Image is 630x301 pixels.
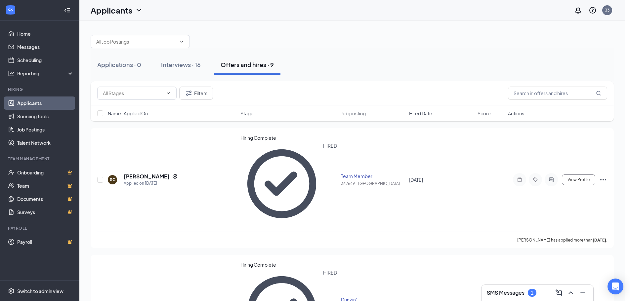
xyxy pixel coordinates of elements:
[221,60,274,69] div: Offers and hires · 9
[108,110,148,117] span: Name · Applied On
[8,288,15,294] svg: Settings
[135,6,143,14] svg: ChevronDown
[17,27,74,40] a: Home
[17,192,74,206] a: DocumentsCrown
[64,7,70,14] svg: Collapse
[589,6,597,14] svg: QuestionInfo
[17,166,74,179] a: OnboardingCrown
[508,110,524,117] span: Actions
[608,279,623,294] div: Open Intercom Messenger
[97,60,141,69] div: Applications · 0
[323,142,337,225] div: HIRED
[579,289,587,297] svg: Minimize
[599,176,607,184] svg: Ellipses
[91,5,132,16] h1: Applicants
[566,287,576,298] button: ChevronUp
[593,238,606,243] b: [DATE]
[17,70,74,77] div: Reporting
[17,96,74,110] a: Applicants
[531,290,533,296] div: 1
[531,177,539,182] svg: Tag
[240,134,337,141] div: Hiring Complete
[341,181,405,186] div: 362649 - [GEOGRAPHIC_DATA] ...
[17,123,74,136] a: Job Postings
[8,225,72,231] div: Payroll
[124,173,170,180] h5: [PERSON_NAME]
[596,91,601,96] svg: MagnifyingGlass
[179,39,184,44] svg: ChevronDown
[110,177,115,182] div: SC
[574,6,582,14] svg: Notifications
[96,38,176,45] input: All Job Postings
[554,287,564,298] button: ComposeMessage
[17,110,74,123] a: Sourcing Tools
[341,110,366,117] span: Job posting
[341,173,405,179] div: Team Member
[409,177,423,183] span: [DATE]
[8,156,72,162] div: Team Management
[185,89,193,97] svg: Filter
[478,110,491,117] span: Score
[605,7,609,13] div: 33
[240,110,254,117] span: Stage
[103,90,163,97] input: All Stages
[487,289,525,296] h3: SMS Messages
[555,289,563,297] svg: ComposeMessage
[409,110,432,117] span: Hired Date
[516,177,524,182] svg: Note
[17,179,74,192] a: TeamCrown
[517,237,607,243] p: [PERSON_NAME] has applied more than .
[17,288,63,294] div: Switch to admin view
[547,177,555,182] svg: ActiveChat
[17,54,74,67] a: Scheduling
[17,136,74,149] a: Talent Network
[17,40,74,54] a: Messages
[17,235,74,248] a: PayrollCrown
[7,7,14,13] svg: WorkstreamLogo
[562,174,595,185] button: View Profile
[240,261,337,268] div: Hiring Complete
[179,87,213,100] button: Filter Filters
[17,206,74,219] a: SurveysCrown
[508,87,607,100] input: Search in offers and hires
[577,287,588,298] button: Minimize
[240,142,323,225] svg: CheckmarkCircle
[166,91,171,96] svg: ChevronDown
[172,174,178,179] svg: Reapply
[567,289,575,297] svg: ChevronUp
[124,180,178,187] div: Applied on [DATE]
[8,70,15,77] svg: Analysis
[8,87,72,92] div: Hiring
[161,60,201,69] div: Interviews · 16
[567,177,590,182] span: View Profile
